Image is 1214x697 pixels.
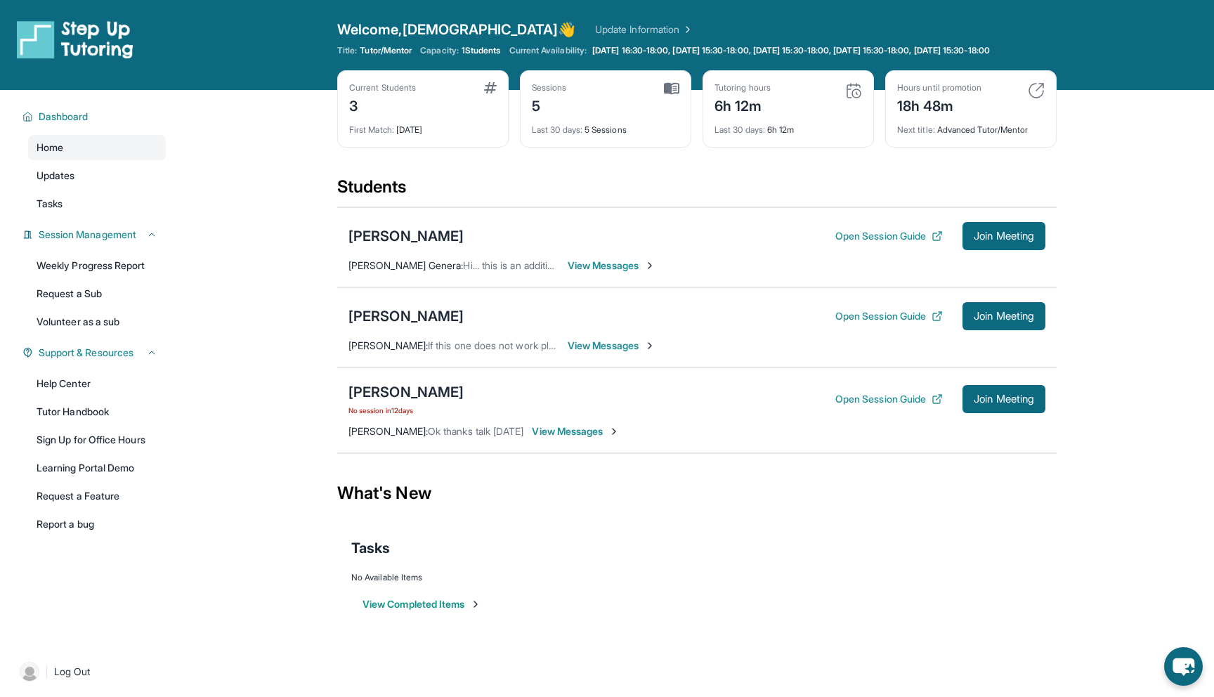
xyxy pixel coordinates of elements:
[962,222,1045,250] button: Join Meeting
[28,309,166,334] a: Volunteer as a sub
[349,124,394,135] span: First Match :
[897,124,935,135] span: Next title :
[337,45,357,56] span: Title:
[1028,82,1045,99] img: card
[835,392,943,406] button: Open Session Guide
[462,45,501,56] span: 1 Students
[39,346,133,360] span: Support & Resources
[349,82,416,93] div: Current Students
[974,232,1034,240] span: Join Meeting
[897,82,981,93] div: Hours until promotion
[348,382,464,402] div: [PERSON_NAME]
[363,597,481,611] button: View Completed Items
[532,116,679,136] div: 5 Sessions
[532,82,567,93] div: Sessions
[714,93,771,116] div: 6h 12m
[592,45,990,56] span: [DATE] 16:30-18:00, [DATE] 15:30-18:00, [DATE] 15:30-18:00, [DATE] 15:30-18:00, [DATE] 15:30-18:00
[348,405,464,416] span: No session in 12 days
[428,339,749,351] span: If this one does not work please let me know the error message it gives.
[28,455,166,481] a: Learning Portal Demo
[897,116,1045,136] div: Advanced Tutor/Mentor
[428,425,523,437] span: Ok thanks talk [DATE]
[679,22,693,37] img: Chevron Right
[14,656,166,687] a: |Log Out
[897,93,981,116] div: 18h 48m
[974,395,1034,403] span: Join Meeting
[532,124,582,135] span: Last 30 days :
[509,45,587,56] span: Current Availability:
[37,141,63,155] span: Home
[54,665,91,679] span: Log Out
[962,385,1045,413] button: Join Meeting
[28,483,166,509] a: Request a Feature
[484,82,497,93] img: card
[351,538,390,558] span: Tasks
[714,124,765,135] span: Last 30 days :
[348,425,428,437] span: [PERSON_NAME] :
[17,20,133,59] img: logo
[337,462,1057,524] div: What's New
[845,82,862,99] img: card
[714,82,771,93] div: Tutoring hours
[644,260,655,271] img: Chevron-Right
[589,45,993,56] a: [DATE] 16:30-18:00, [DATE] 15:30-18:00, [DATE] 15:30-18:00, [DATE] 15:30-18:00, [DATE] 15:30-18:00
[974,312,1034,320] span: Join Meeting
[28,512,166,537] a: Report a bug
[348,259,463,271] span: [PERSON_NAME] Genera :
[664,82,679,95] img: card
[348,339,428,351] span: [PERSON_NAME] :
[348,226,464,246] div: [PERSON_NAME]
[39,110,89,124] span: Dashboard
[568,339,655,353] span: View Messages
[962,302,1045,330] button: Join Meeting
[28,371,166,396] a: Help Center
[532,93,567,116] div: 5
[349,116,497,136] div: [DATE]
[351,572,1043,583] div: No Available Items
[37,197,63,211] span: Tasks
[28,253,166,278] a: Weekly Progress Report
[360,45,412,56] span: Tutor/Mentor
[28,399,166,424] a: Tutor Handbook
[463,259,882,271] span: Hi... this is an additional math homework page for [PERSON_NAME]...if time permits! Thank you
[595,22,693,37] a: Update Information
[39,228,136,242] span: Session Management
[349,93,416,116] div: 3
[28,163,166,188] a: Updates
[420,45,459,56] span: Capacity:
[835,309,943,323] button: Open Session Guide
[28,191,166,216] a: Tasks
[568,259,655,273] span: View Messages
[835,229,943,243] button: Open Session Guide
[644,340,655,351] img: Chevron-Right
[28,281,166,306] a: Request a Sub
[33,228,157,242] button: Session Management
[33,110,157,124] button: Dashboard
[45,663,48,680] span: |
[33,346,157,360] button: Support & Resources
[608,426,620,437] img: Chevron-Right
[714,116,862,136] div: 6h 12m
[28,427,166,452] a: Sign Up for Office Hours
[337,176,1057,207] div: Students
[337,20,575,39] span: Welcome, [DEMOGRAPHIC_DATA] 👋
[20,662,39,682] img: user-img
[37,169,75,183] span: Updates
[532,424,620,438] span: View Messages
[1164,647,1203,686] button: chat-button
[348,306,464,326] div: [PERSON_NAME]
[28,135,166,160] a: Home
